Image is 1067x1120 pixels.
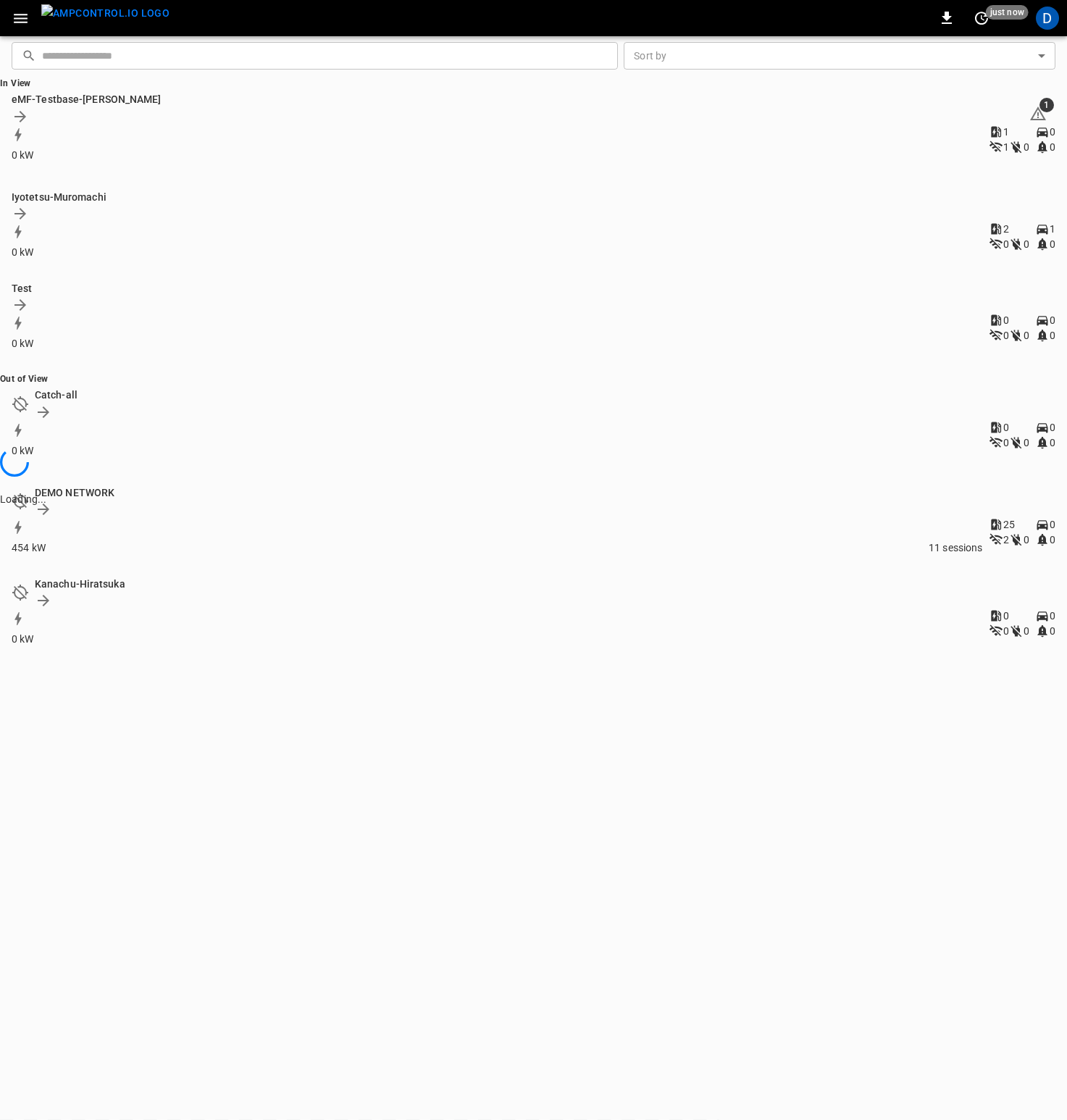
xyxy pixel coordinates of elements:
[12,633,34,645] span: 0 kW
[1024,141,1029,153] span: 0
[12,246,34,258] span: 0 kW
[12,149,34,161] span: 0 kW
[1003,437,1009,448] span: 0
[12,92,1029,108] h6: eMF-Testbase-Musashimurayama
[1003,610,1009,622] span: 0
[12,445,34,456] span: 0 kW
[1003,519,1015,530] span: 25
[1050,238,1055,250] span: 0
[1024,534,1029,546] span: 0
[1050,625,1055,637] span: 0
[1039,98,1054,112] span: 1
[1003,141,1009,153] span: 1
[1050,534,1055,546] span: 0
[1050,437,1055,448] span: 0
[41,4,170,22] img: ampcontrol.io logo
[1024,238,1029,250] span: 0
[1050,330,1055,341] span: 0
[1036,7,1059,30] div: profile-icon
[1050,422,1055,433] span: 0
[1050,314,1055,326] span: 0
[1003,330,1009,341] span: 0
[1003,238,1009,250] span: 0
[1003,223,1009,235] span: 2
[1003,314,1009,326] span: 0
[1050,141,1055,153] span: 0
[1024,437,1029,448] span: 0
[12,338,34,349] span: 0 kW
[1050,223,1055,235] span: 1
[35,388,1055,404] h6: Catch-all
[1050,126,1055,138] span: 0
[986,5,1029,20] span: just now
[12,190,1055,206] h6: Iyotetsu-Muromachi
[1050,519,1055,530] span: 0
[1024,330,1029,341] span: 0
[12,281,1055,297] h6: Test
[12,542,46,553] span: 454 kW
[1003,422,1009,433] span: 0
[970,7,993,30] button: set refresh interval
[1024,625,1029,637] span: 0
[1003,126,1009,138] span: 1
[35,577,1055,593] h6: Kanachu-Hiratsuka
[1003,534,1009,546] span: 2
[1003,625,1009,637] span: 0
[929,542,983,553] span: 11 sessions
[1050,610,1055,622] span: 0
